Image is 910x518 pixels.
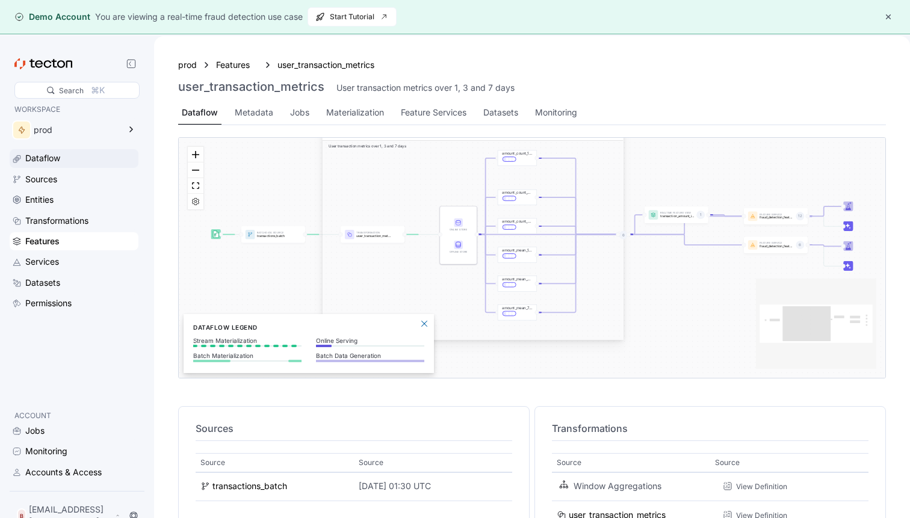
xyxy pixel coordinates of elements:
[760,245,794,248] p: fraud_detection_feature_service
[796,241,804,250] div: 6
[806,217,842,227] g: Edge from featureService:fraud_detection_feature_service:v2 to Inference_featureService:fraud_det...
[10,253,138,271] a: Services
[706,215,742,217] g: Edge from featureView:transaction_amount_is_higher_than_average to featureService:fraud_detection...
[10,149,138,167] a: Dataflow
[25,214,88,227] div: Transformations
[502,247,532,253] div: amount_mean_1d_1d
[257,234,291,238] p: transactions_batch
[498,255,537,271] div: amount_mean_1d_1d
[25,255,59,268] div: Services
[498,284,537,300] div: amount_mean_3d_1d
[182,106,218,119] div: Dataflow
[326,106,384,119] div: Materialization
[760,214,794,216] p: Feature Service
[25,152,60,165] div: Dataflow
[25,173,57,186] div: Sources
[806,245,842,247] g: Edge from featureService:fraud_detection_feature_service to Trainer_featureService:fraud_detectio...
[356,232,391,234] p: Transformation
[25,445,67,458] div: Monitoring
[188,178,203,194] button: fit view
[216,58,258,72] a: Features
[498,313,537,328] div: amount_mean_7d_1d
[498,197,537,213] div: amount_count_3d_1d
[25,466,102,479] div: Accounts & Access
[178,58,197,72] a: prod
[25,276,60,289] div: Datasets
[14,410,134,422] p: ACCOUNT
[25,193,54,206] div: Entities
[315,8,389,26] span: Start Tutorial
[760,216,794,220] p: fraud_detection_feature_service:v2
[715,478,799,495] div: View Definition
[91,84,105,97] div: ⌘K
[188,162,203,178] button: zoom out
[498,226,537,242] div: amount_count_7d_1d
[645,207,708,224] a: Realtime Feature Viewtransaction_amount_is_higher_than_average1
[188,147,203,162] button: zoom in
[736,481,787,492] div: View Definition
[10,191,138,209] a: Entities
[660,215,695,218] p: transaction_amount_is_higher_than_average
[744,208,808,225] a: Feature Servicefraud_detection_feature_service:v212
[483,106,518,119] div: Datasets
[193,337,302,344] p: Stream Materialization
[359,479,507,493] div: [DATE] 01:30 UTC
[627,217,743,235] g: Edge from featureView:user_transaction_metrics to featureService:fraud_detection_feature_service:v2
[14,103,134,116] p: WORKSPACE
[806,207,842,217] g: Edge from featureService:fraud_detection_feature_service:v2 to Trainer_featureService:fraud_detec...
[760,242,794,245] p: Feature Service
[10,294,138,312] a: Permissions
[196,421,512,436] h4: Sources
[341,226,404,243] a: Transformationuser_transaction_metrics
[502,219,532,225] div: amount_count_7d_1d
[329,143,617,149] p: User transaction metrics over 1, 3 and 7 days
[502,276,532,282] div: amount_mean_3d_1d
[448,228,469,232] div: Online Store
[308,7,397,26] button: Start Tutorial
[359,457,383,469] p: Source
[10,463,138,481] a: Accounts & Access
[95,10,303,23] div: You are viewing a real-time fraud detection use case
[627,215,643,235] g: Edge from featureView:user_transaction_metrics to featureView:transaction_amount_is_higher_than_a...
[401,106,466,119] div: Feature Services
[417,316,432,331] button: Close Legend Panel
[715,457,740,469] p: Source
[502,190,532,196] div: amount_count_3d_1d
[448,250,469,254] div: Offline Store
[552,421,868,436] h4: Transformations
[619,231,628,239] div: 6
[744,237,808,254] a: Feature Servicefraud_detection_feature_service6
[502,305,532,311] div: amount_mean_7d_1d
[14,11,90,23] div: Demo Account
[178,79,324,94] h3: user_transaction_metrics
[277,58,374,72] a: user_transaction_metrics
[25,297,72,310] div: Permissions
[796,212,804,221] div: 12
[10,232,138,250] a: Features
[336,82,515,94] div: User transaction metrics over 1, 3 and 7 days
[696,211,705,220] div: 1
[59,85,84,96] div: Search
[14,82,140,99] div: Search⌘K
[10,442,138,460] a: Monitoring
[316,337,424,344] p: Online Serving
[10,274,138,292] a: Datasets
[806,245,842,267] g: Edge from featureService:fraud_detection_feature_service to Inference_featureService:fraud_detect...
[200,457,225,469] p: Source
[323,149,624,367] div: user_transaction_metricsUser transaction metrics over 1, 3 and 7 days
[212,479,287,493] div: transactions_batch
[25,424,45,437] div: Jobs
[498,158,537,174] div: amount_count_1d_1d
[557,457,581,469] p: Source
[235,106,273,119] div: Metadata
[660,212,695,215] p: Realtime Feature View
[193,322,424,332] h6: Dataflow Legend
